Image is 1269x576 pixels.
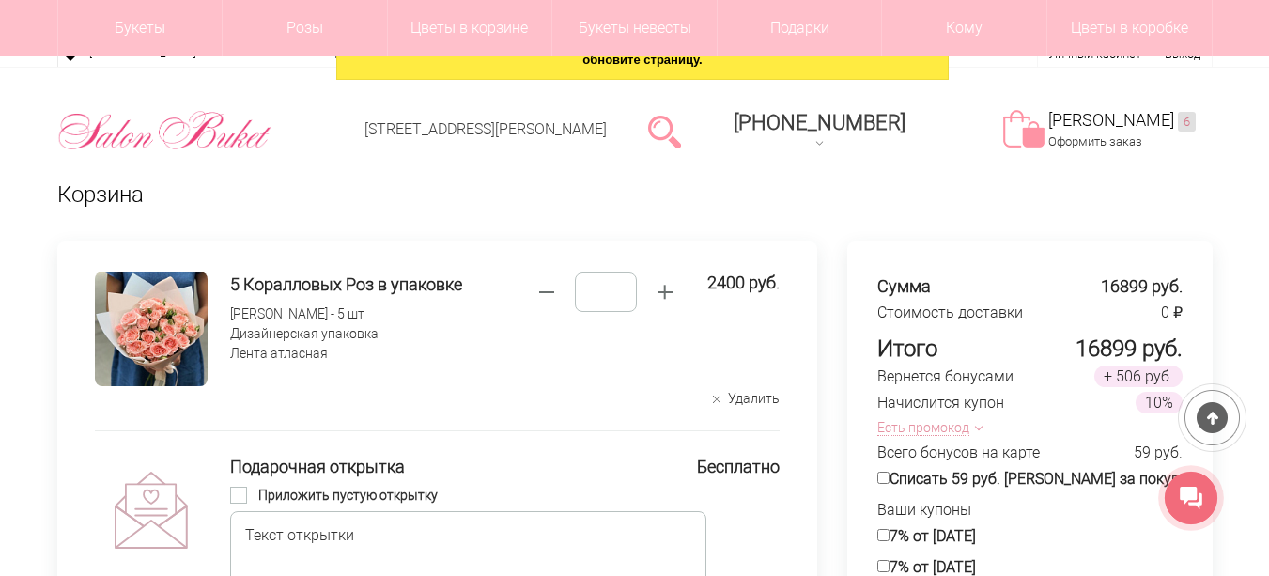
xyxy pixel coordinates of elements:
[230,272,526,297] h4: 5 Коралловых Роз в упаковке
[877,302,1023,324] div: Стоимость доставки
[734,111,905,134] div: [PHONE_NUMBER]
[722,104,917,158] a: [PHONE_NUMBER]
[877,468,1195,490] label: Списать 59 руб. [PERSON_NAME] за покупку
[1178,112,1196,132] ins: 6
[526,272,567,313] button: Нажмите, чтобы уменьшить. Минимальное значение - 0
[1048,134,1142,148] a: Оформить заказ
[877,442,1040,464] div: Всего бонусов на карте
[230,304,526,364] div: [PERSON_NAME] - 5 шт Дизайнерская упаковка Лента атласная
[1136,392,1183,413] span: 10%
[57,106,272,155] img: Цветы Нижний Новгород
[877,472,890,484] input: Списать 59 руб. [PERSON_NAME] за покупку
[1094,366,1183,387] span: + 506 руб.
[877,335,937,362] div: Итого
[877,392,1004,414] div: Начислится купон
[1134,444,1183,461] span: 59 руб.
[877,560,890,572] input: 7% от [DATE]
[1048,110,1196,132] a: [PERSON_NAME]6
[644,272,686,313] button: Нажмите, чтобы увеличить. Максимальное значение - 500
[713,390,780,408] button: Удалить
[877,418,975,438] button: Есть промокод
[697,454,780,479] div: Бесплатно
[877,366,1014,388] div: Вернется бонусами
[230,454,674,479] div: Подарочная открытка
[57,178,1213,211] h1: Корзина
[1076,335,1183,362] span: 16899 руб.
[877,529,890,541] input: 7% от [DATE]
[1161,304,1183,321] span: 0 ₽
[1101,276,1183,296] span: 16899 руб.
[877,499,971,522] div: Ваши купоны
[230,272,526,304] a: 5 Коралловых Роз в упаковке
[877,525,976,548] label: 7% от [DATE]
[877,275,931,298] div: Сумма
[364,120,607,138] a: [STREET_ADDRESS][PERSON_NAME]
[258,488,438,503] span: Приложить пустую открытку
[707,272,780,294] span: 2400 руб.
[95,272,208,386] img: 5 Коралловых Роз в упаковке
